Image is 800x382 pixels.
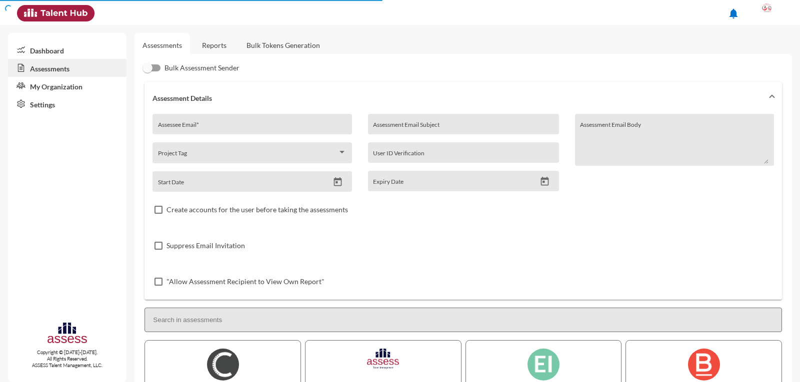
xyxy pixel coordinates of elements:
[8,349,126,369] p: Copyright © [DATE]-[DATE]. All Rights Reserved. ASSESS Talent Management, LLC.
[329,177,346,187] button: Open calendar
[8,41,126,59] a: Dashboard
[238,33,328,57] a: Bulk Tokens Generation
[8,95,126,113] a: Settings
[727,7,739,19] mat-icon: notifications
[166,276,324,288] span: "Allow Assessment Recipient to View Own Report"
[152,94,762,102] mat-panel-title: Assessment Details
[166,204,348,216] span: Create accounts for the user before taking the assessments
[142,41,182,49] a: Assessments
[194,33,234,57] a: Reports
[144,82,782,114] mat-expansion-panel-header: Assessment Details
[46,321,88,347] img: assesscompany-logo.png
[536,176,553,187] button: Open calendar
[164,62,239,74] span: Bulk Assessment Sender
[144,114,782,300] div: Assessment Details
[144,308,782,332] input: Search in assessments
[8,59,126,77] a: Assessments
[8,77,126,95] a: My Organization
[166,240,245,252] span: Suppress Email Invitation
